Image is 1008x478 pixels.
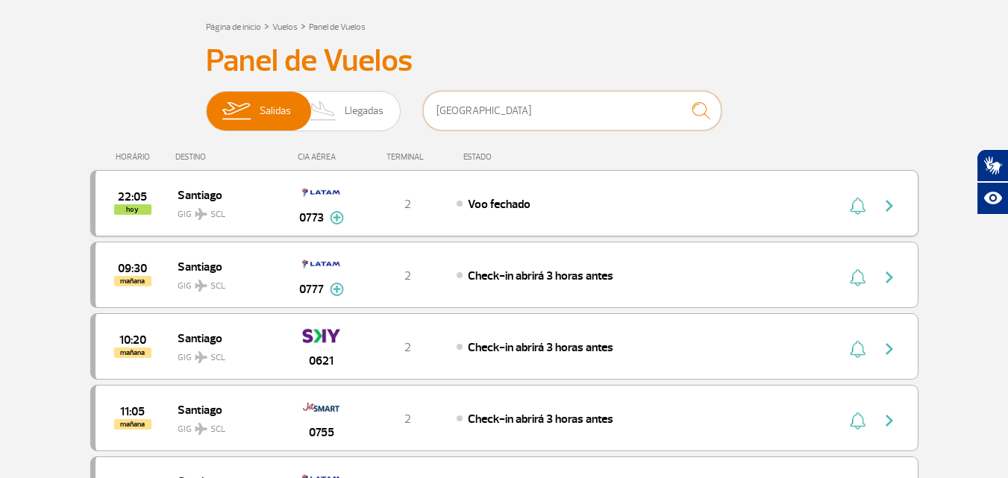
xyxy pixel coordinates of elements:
[178,200,273,221] span: GIG
[120,406,145,417] span: 2025-09-27 11:05:00
[272,22,298,33] a: Vuelos
[977,149,1008,182] button: Abrir tradutor de língua de sinais.
[299,209,324,227] span: 0773
[114,204,151,215] span: hoy
[850,268,865,286] img: sino-painel-voo.svg
[178,185,273,204] span: Santiago
[178,271,273,293] span: GIG
[284,152,359,162] div: CIA AÉREA
[423,91,721,130] input: Vuelo, ciudad o compañía aérea
[178,328,273,348] span: Santiago
[309,352,334,370] span: 0621
[468,268,613,283] span: Check-in abrirá 3 horas antes
[210,423,225,436] span: SCL
[301,92,345,130] img: slider-desembarque
[330,211,344,224] img: mais-info-painel-voo.svg
[210,208,225,221] span: SCL
[178,415,273,436] span: GIG
[309,424,334,441] span: 0755
[309,22,366,33] a: Panel de Vuelos
[880,412,898,430] img: seta-direita-painel-voo.svg
[260,92,291,130] span: Salidas
[114,419,151,430] span: mañana
[195,423,207,435] img: destiny_airplane.svg
[195,208,207,220] img: destiny_airplane.svg
[119,335,146,345] span: 2025-09-27 10:20:00
[850,412,865,430] img: sino-painel-voo.svg
[264,17,269,34] a: >
[118,192,147,202] span: 2025-09-26 22:05:00
[345,92,384,130] span: Llegadas
[114,276,151,286] span: mañana
[195,280,207,292] img: destiny_airplane.svg
[178,343,273,365] span: GIG
[359,152,456,162] div: TERMINAL
[850,197,865,215] img: sino-painel-voo.svg
[330,283,344,296] img: mais-info-painel-voo.svg
[468,197,530,212] span: Voo fechado
[114,348,151,358] span: mañana
[456,152,577,162] div: ESTADO
[977,149,1008,215] div: Plugin de acessibilidade da Hand Talk.
[206,43,803,80] h3: Panel de Vuelos
[206,22,261,33] a: Página de inicio
[468,340,613,355] span: Check-in abrirá 3 horas antes
[977,182,1008,215] button: Abrir recursos assistivos.
[404,268,411,283] span: 2
[301,17,306,34] a: >
[178,400,273,419] span: Santiago
[210,280,225,293] span: SCL
[404,197,411,212] span: 2
[118,263,147,274] span: 2025-09-27 09:30:00
[404,412,411,427] span: 2
[468,412,613,427] span: Check-in abrirá 3 horas antes
[95,152,176,162] div: HORÁRIO
[175,152,284,162] div: DESTINO
[299,280,324,298] span: 0777
[213,92,260,130] img: slider-embarque
[404,340,411,355] span: 2
[880,340,898,358] img: seta-direita-painel-voo.svg
[880,268,898,286] img: seta-direita-painel-voo.svg
[880,197,898,215] img: seta-direita-painel-voo.svg
[178,257,273,276] span: Santiago
[195,351,207,363] img: destiny_airplane.svg
[210,351,225,365] span: SCL
[850,340,865,358] img: sino-painel-voo.svg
